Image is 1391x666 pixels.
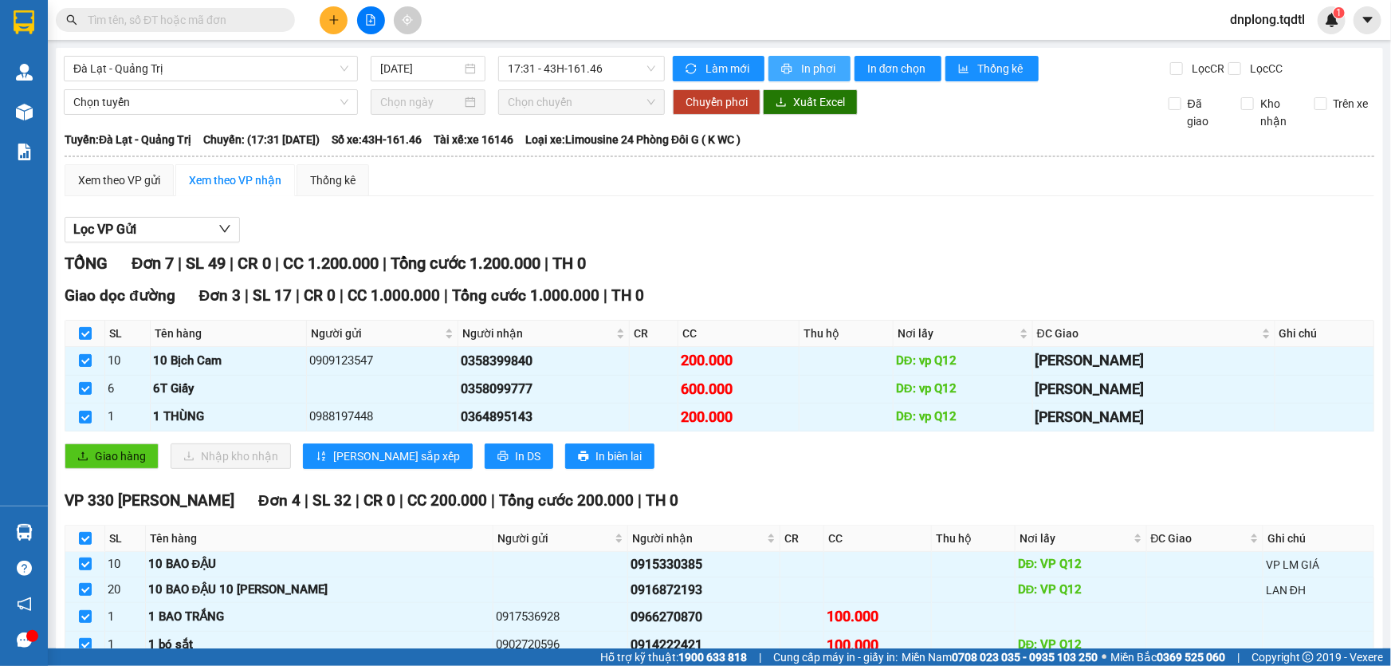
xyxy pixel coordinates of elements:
strong: 0369 525 060 [1157,651,1225,664]
span: Kho nhận [1254,95,1302,130]
span: CC 1.200.000 [283,254,379,273]
div: 1 [108,408,147,427]
sup: 1 [1334,7,1345,18]
span: | [491,491,495,510]
span: | [305,491,308,510]
span: Đơn 4 [258,491,301,510]
span: | [356,491,360,510]
div: 100.000 [827,634,929,656]
input: Tìm tên, số ĐT hoặc mã đơn [88,11,276,29]
span: Thống kê [978,60,1026,77]
span: In đơn chọn [867,60,929,77]
span: Chọn chuyến [508,90,655,114]
span: | [275,254,279,273]
div: 10 BAO ĐẬU 10 [PERSON_NAME] [148,581,491,600]
span: | [245,286,249,305]
div: 0358399840 [461,351,627,371]
button: printerIn phơi [768,56,851,81]
img: warehouse-icon [16,64,33,81]
span: | [230,254,234,273]
span: Loại xe: Limousine 24 Phòng Đôi G ( K WC ) [525,131,741,148]
div: 6 [108,380,147,399]
span: Đơn 3 [199,286,242,305]
span: CR 0 [238,254,271,273]
span: Trên xe [1327,95,1375,112]
span: | [444,286,448,305]
img: warehouse-icon [16,524,33,541]
div: DĐ: vp Q12 [896,352,1030,371]
button: downloadNhập kho nhận [171,443,291,469]
button: In đơn chọn [855,56,941,81]
span: | [178,254,182,273]
span: TH 0 [552,254,586,273]
div: 100.000 [827,605,929,628]
button: plus [320,6,348,34]
span: printer [781,63,795,76]
th: Tên hàng [151,321,307,347]
span: Đơn 7 [132,254,174,273]
span: Xuất Excel [793,93,845,111]
th: SL [105,321,151,347]
span: Lọc VP Gửi [73,219,136,239]
input: 15/08/2025 [380,60,462,77]
span: notification [17,597,32,612]
div: 10 [108,352,147,371]
button: syncLàm mới [673,56,764,81]
div: 0916872193 [631,580,777,600]
span: printer [578,451,589,463]
span: search [66,14,77,26]
span: Tổng cước 1.200.000 [391,254,540,273]
span: Người gửi [497,530,611,547]
span: TỔNG [65,254,108,273]
span: Miền Bắc [1110,648,1225,666]
span: Lọc CR [1185,60,1227,77]
span: question-circle [17,561,32,576]
th: CC [824,526,932,552]
span: Chọn tuyến [73,90,348,114]
span: Giao hàng [95,447,146,465]
div: 0966270870 [631,607,777,627]
div: 0914222421 [631,635,777,655]
span: aim [402,14,413,26]
button: printerIn DS [485,443,553,469]
div: 0358099777 [461,379,627,399]
span: Nơi lấy [898,325,1016,342]
span: Tổng cước 1.000.000 [452,286,599,305]
span: ĐC Giao [1037,325,1259,342]
span: | [759,648,761,666]
img: warehouse-icon [16,104,33,120]
div: 0902720596 [496,636,625,655]
span: upload [77,451,88,463]
span: In biên lai [595,447,642,465]
span: In DS [515,447,540,465]
span: dnplong.tqdtl [1217,10,1318,30]
span: Người nhận [632,530,764,547]
span: In phơi [801,60,838,77]
span: CR 0 [363,491,395,510]
button: bar-chartThống kê [945,56,1039,81]
button: Chuyển phơi [673,89,760,115]
span: Giao dọc đường [65,286,175,305]
div: Xem theo VP gửi [78,171,160,189]
span: Lọc CC [1244,60,1285,77]
span: bar-chart [958,63,972,76]
div: 0917536928 [496,608,625,627]
span: sort-ascending [316,451,327,463]
span: CC 1.000.000 [348,286,440,305]
span: VP 330 [PERSON_NAME] [65,491,234,510]
span: | [1237,648,1240,666]
div: Thống kê [310,171,356,189]
span: | [638,491,642,510]
span: | [383,254,387,273]
div: DĐ: vp Q12 [896,380,1030,399]
span: [PERSON_NAME] sắp xếp [333,447,460,465]
div: Xem theo VP nhận [189,171,281,189]
span: printer [497,451,509,463]
span: 1 [1336,7,1342,18]
span: | [544,254,548,273]
div: [PERSON_NAME] [1035,406,1272,428]
th: Ghi chú [1263,526,1374,552]
button: uploadGiao hàng [65,443,159,469]
span: | [603,286,607,305]
span: download [776,97,787,109]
